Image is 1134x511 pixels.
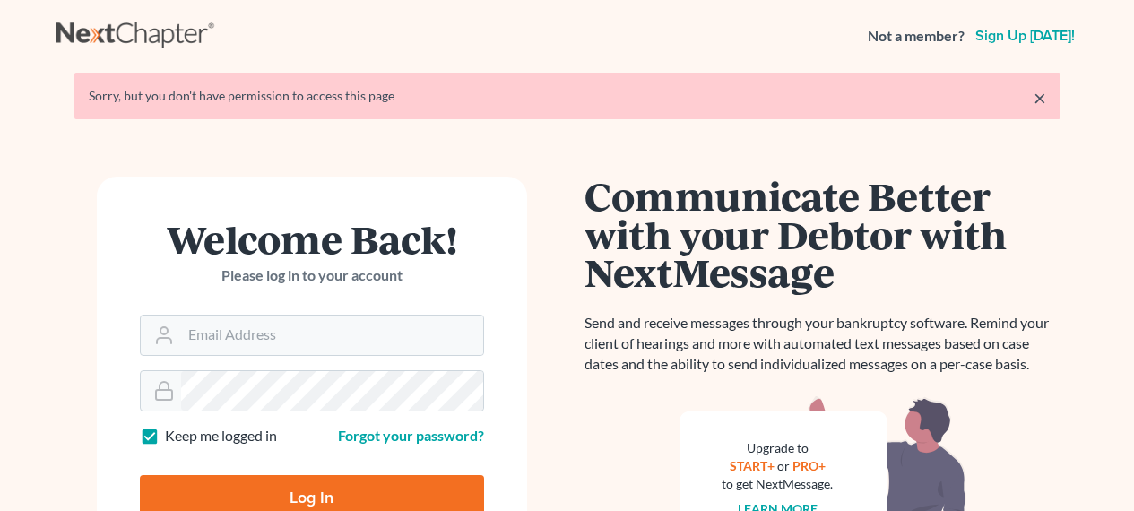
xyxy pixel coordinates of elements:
[723,475,834,493] div: to get NextMessage.
[89,87,1046,105] div: Sorry, but you don't have permission to access this page
[777,458,790,473] span: or
[972,29,1078,43] a: Sign up [DATE]!
[181,316,483,355] input: Email Address
[338,427,484,444] a: Forgot your password?
[165,426,277,446] label: Keep me logged in
[140,265,484,286] p: Please log in to your account
[730,458,775,473] a: START+
[140,220,484,258] h1: Welcome Back!
[585,177,1060,291] h1: Communicate Better with your Debtor with NextMessage
[723,439,834,457] div: Upgrade to
[868,26,965,47] strong: Not a member?
[585,313,1060,375] p: Send and receive messages through your bankruptcy software. Remind your client of hearings and mo...
[792,458,826,473] a: PRO+
[1034,87,1046,108] a: ×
